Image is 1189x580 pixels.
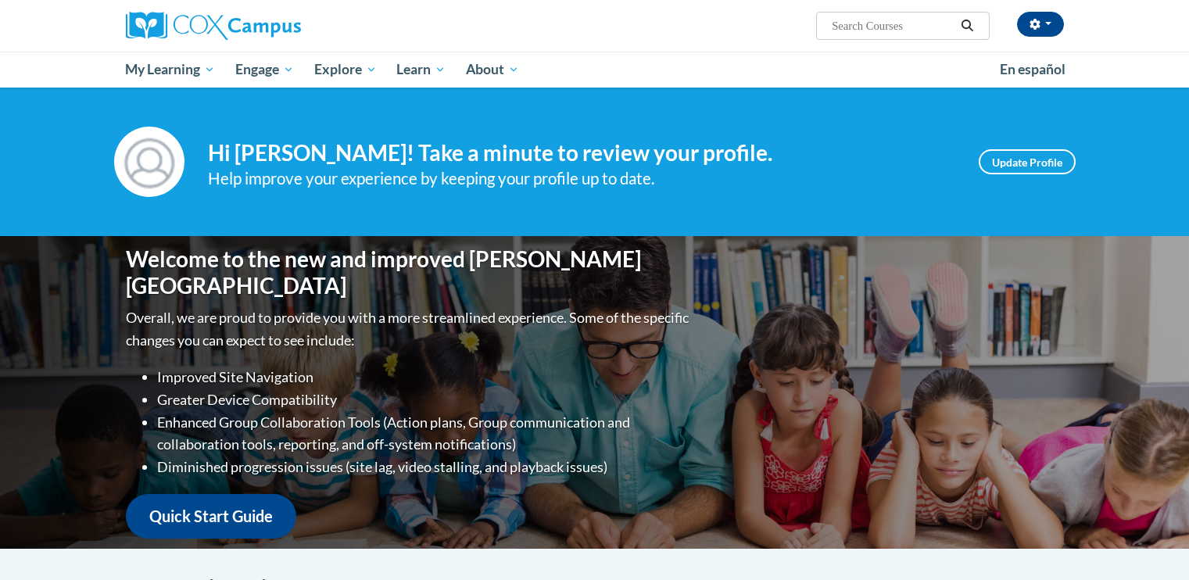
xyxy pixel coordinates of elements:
li: Greater Device Compatibility [157,388,693,411]
img: Cox Campus [126,12,301,40]
span: Learn [396,60,446,79]
li: Improved Site Navigation [157,366,693,388]
input: Search Courses [830,16,955,35]
a: Quick Start Guide [126,494,296,539]
a: Explore [304,52,387,88]
div: Help improve your experience by keeping your profile up to date. [208,166,955,192]
h4: Hi [PERSON_NAME]! Take a minute to review your profile. [208,140,955,166]
span: My Learning [125,60,215,79]
p: Overall, we are proud to provide you with a more streamlined experience. Some of the specific cha... [126,306,693,352]
h1: Welcome to the new and improved [PERSON_NAME][GEOGRAPHIC_DATA] [126,246,693,299]
a: About [456,52,529,88]
div: Main menu [102,52,1087,88]
a: Cox Campus [126,12,423,40]
a: Learn [386,52,456,88]
a: En español [990,53,1076,86]
img: Profile Image [114,127,184,197]
span: En español [1000,61,1065,77]
button: Account Settings [1017,12,1064,37]
span: Engage [235,60,294,79]
span: About [466,60,519,79]
span: Explore [314,60,377,79]
a: Engage [225,52,304,88]
li: Enhanced Group Collaboration Tools (Action plans, Group communication and collaboration tools, re... [157,411,693,456]
button: Search [955,16,979,35]
a: Update Profile [979,149,1076,174]
li: Diminished progression issues (site lag, video stalling, and playback issues) [157,456,693,478]
a: My Learning [116,52,226,88]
